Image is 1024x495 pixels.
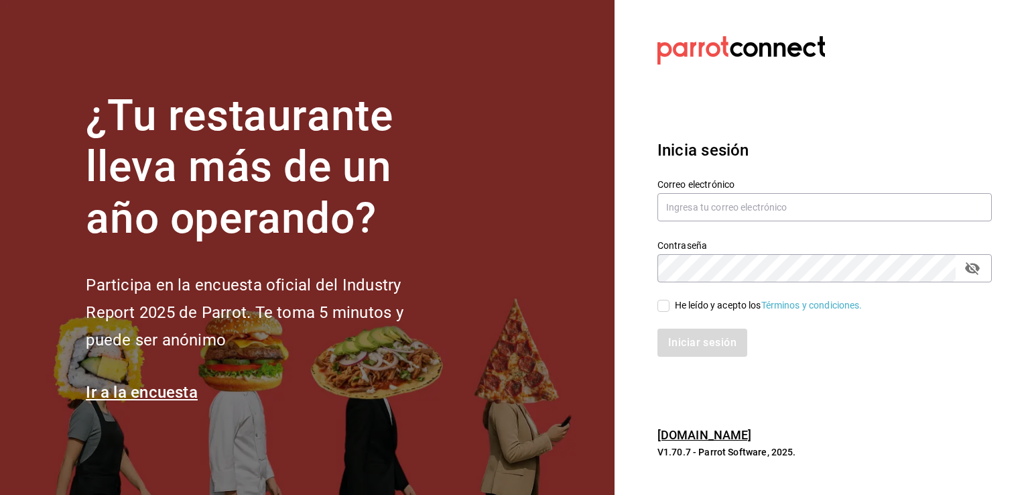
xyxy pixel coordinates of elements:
p: V1.70.7 - Parrot Software, 2025. [657,445,992,459]
h2: Participa en la encuesta oficial del Industry Report 2025 de Parrot. Te toma 5 minutos y puede se... [86,272,448,353]
a: [DOMAIN_NAME] [657,428,752,442]
button: passwordField [961,257,984,280]
h3: Inicia sesión [657,138,992,162]
h1: ¿Tu restaurante lleva más de un año operando? [86,91,448,245]
input: Ingresa tu correo electrónico [657,193,992,221]
a: Términos y condiciones. [761,300,862,311]
div: He leído y acepto los [675,298,862,313]
a: Ir a la encuesta [86,383,198,402]
label: Correo electrónico [657,179,992,188]
label: Contraseña [657,240,992,250]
